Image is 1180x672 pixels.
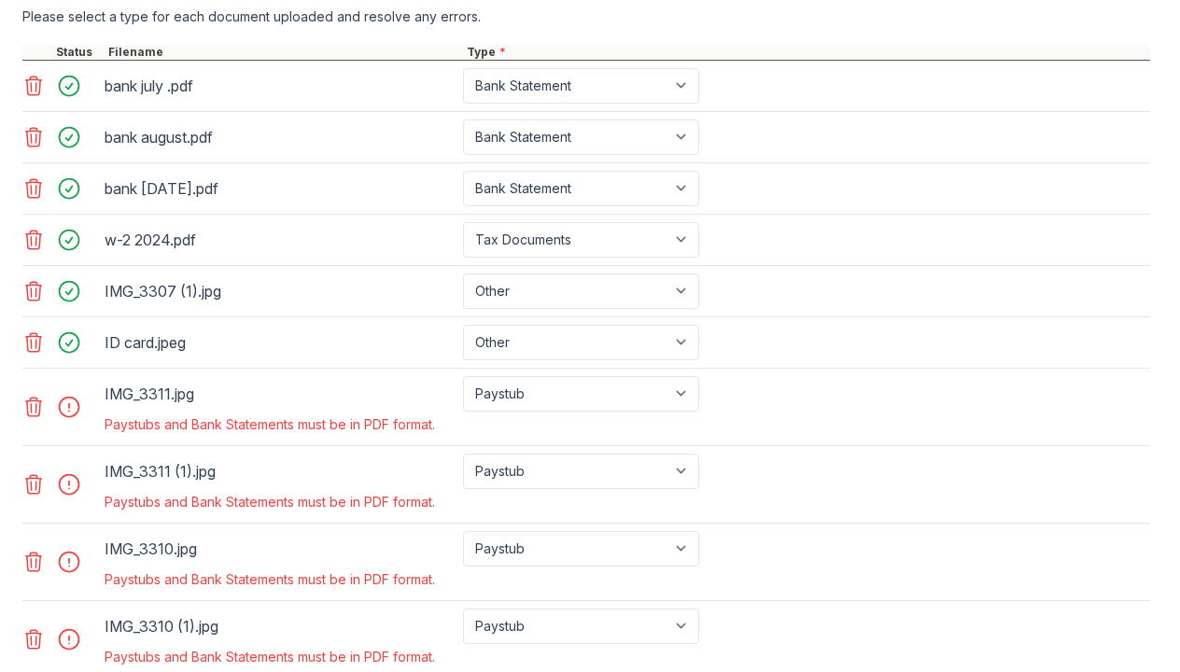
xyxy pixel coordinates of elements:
div: IMG_3310.jpg [105,534,456,564]
div: IMG_3311 (1).jpg [105,456,456,486]
div: ID card.jpeg [105,328,456,357]
div: w-2 2024.pdf [105,225,456,255]
div: Status [52,45,105,60]
div: Type [463,45,1150,60]
div: bank [DATE].pdf [105,174,456,203]
div: Filename [105,45,463,60]
div: Please select a type for each document uploaded and resolve any errors. [22,7,1150,26]
div: Paystubs and Bank Statements must be in PDF format. [105,648,703,666]
div: bank august.pdf [105,122,456,152]
div: Paystubs and Bank Statements must be in PDF format. [105,493,703,511]
div: Paystubs and Bank Statements must be in PDF format. [105,415,703,434]
div: IMG_3311.jpg [105,379,456,409]
div: IMG_3310 (1).jpg [105,611,456,641]
div: IMG_3307 (1).jpg [105,276,456,306]
div: bank july .pdf [105,71,456,101]
div: Paystubs and Bank Statements must be in PDF format. [105,570,703,589]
